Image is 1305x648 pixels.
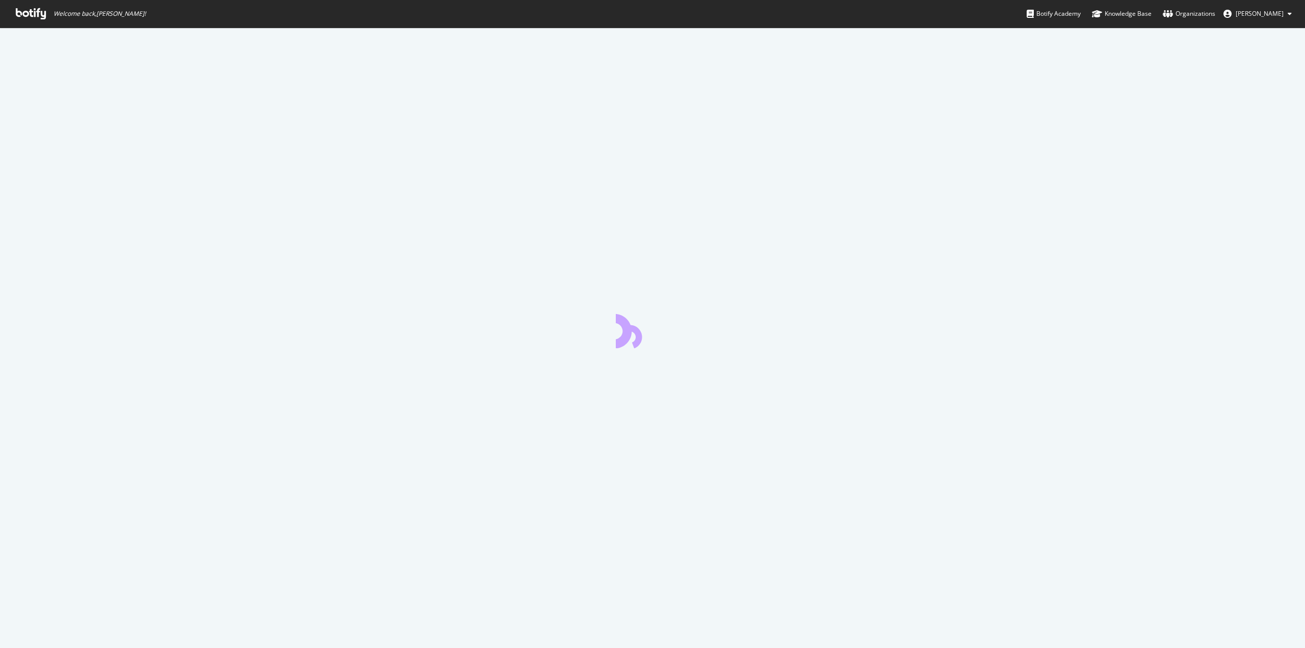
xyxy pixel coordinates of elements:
[54,10,146,18] span: Welcome back, [PERSON_NAME] !
[1027,9,1081,19] div: Botify Academy
[616,312,689,348] div: animation
[1092,9,1152,19] div: Knowledge Base
[1215,6,1300,22] button: [PERSON_NAME]
[1163,9,1215,19] div: Organizations
[1236,9,1284,18] span: Harold Simonart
